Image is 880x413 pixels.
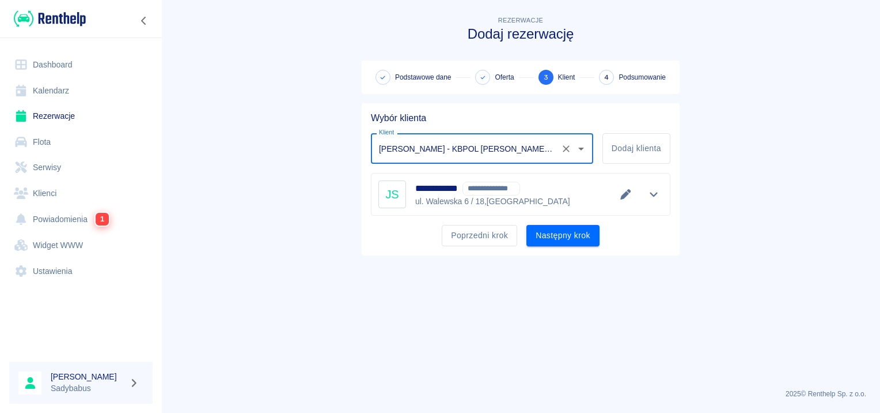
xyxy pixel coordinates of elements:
button: Poprzedni krok [442,225,517,246]
span: 1 [96,213,109,226]
button: Wyczyść [558,141,574,157]
button: Dodaj klienta [602,133,670,164]
span: Rezerwacje [498,17,543,24]
button: Otwórz [573,141,589,157]
a: Widget WWW [9,232,153,258]
a: Dashboard [9,52,153,78]
img: Renthelp logo [14,9,86,28]
a: Rezerwacje [9,103,153,129]
span: 3 [544,72,548,84]
h5: Wybór klienta [371,112,670,124]
p: ul. Walewska 6 / 18 , [GEOGRAPHIC_DATA] [415,196,570,208]
span: Klient [558,72,575,82]
p: Sadybabus [51,382,124,395]
button: Pokaż szczegóły [644,186,663,202]
h3: Dodaj rezerwację [362,26,680,42]
span: Oferta [495,72,514,82]
a: Klienci [9,181,153,206]
span: 4 [604,72,609,84]
p: 2025 © Renthelp Sp. z o.o. [175,389,866,399]
a: Kalendarz [9,78,153,104]
a: Renthelp logo [9,9,86,28]
button: Zwiń nawigację [135,13,153,28]
a: Powiadomienia1 [9,206,153,232]
span: Podsumowanie [619,72,666,82]
span: Podstawowe dane [395,72,451,82]
a: Serwisy [9,155,153,181]
h6: [PERSON_NAME] [51,371,124,382]
button: Edytuj dane [616,186,635,202]
div: JS [378,181,406,208]
button: Następny krok [526,225,600,246]
label: Klient [379,128,394,137]
a: Ustawienia [9,258,153,284]
a: Flota [9,129,153,155]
